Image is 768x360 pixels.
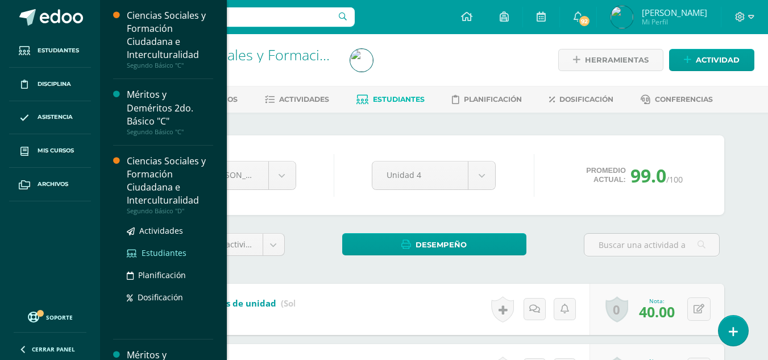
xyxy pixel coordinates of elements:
[279,95,329,104] span: Actividades
[639,297,675,305] div: Nota:
[138,270,186,280] span: Planificación
[46,313,73,321] span: Soporte
[639,302,675,321] span: 40.00
[642,7,707,18] span: [PERSON_NAME]
[127,268,213,282] a: Planificación
[605,296,628,322] a: 0
[127,88,213,135] a: Méritos y Deméritos 2do. Básico "C"Segundo Básico "C"
[38,146,74,155] span: Mis cursos
[655,95,713,104] span: Conferencias
[9,101,91,135] a: Asistencia
[584,234,719,256] input: Buscar una actividad aquí...
[143,47,337,63] h1: Ciencias Sociales y Formación Ciudadana e Interculturalidad
[159,295,331,313] a: Prueba de logros de unidad (Sobre 40.0)
[342,233,526,255] a: Desempeño
[350,49,373,72] img: 529e95d8c70de02c88ecaef2f0471237.png
[559,95,613,104] span: Dosificación
[127,61,213,69] div: Segundo Básico "C"
[372,162,495,189] a: Unidad 4
[558,49,663,71] a: Herramientas
[9,34,91,68] a: Estudiantes
[127,155,213,215] a: Ciencias Sociales y Formación Ciudadana e InterculturalidadSegundo Básico "D"
[127,128,213,136] div: Segundo Básico "C"
[281,297,331,309] strong: (Sobre 40.0)
[669,49,754,71] a: Actividad
[464,95,522,104] span: Planificación
[696,49,740,71] span: Actividad
[32,345,75,353] span: Cerrar panel
[356,90,425,109] a: Estudiantes
[142,247,186,258] span: Estudiantes
[9,68,91,101] a: Disciplina
[549,90,613,109] a: Dosificación
[139,225,183,236] span: Actividades
[666,174,683,185] span: /100
[127,246,213,259] a: Estudiantes
[578,15,591,27] span: 92
[642,17,707,27] span: Mi Perfil
[630,163,666,188] span: 99.0
[265,90,329,109] a: Actividades
[127,291,213,304] a: Dosificación
[127,224,213,237] a: Actividades
[416,234,467,255] span: Desempeño
[452,90,522,109] a: Planificación
[107,7,355,27] input: Busca un usuario...
[208,169,272,180] span: [PERSON_NAME]
[38,113,73,122] span: Asistencia
[127,155,213,207] div: Ciencias Sociales y Formación Ciudadana e Interculturalidad
[373,95,425,104] span: Estudiantes
[38,46,79,55] span: Estudiantes
[9,168,91,201] a: Archivos
[387,162,454,188] span: Unidad 4
[14,309,86,324] a: Soporte
[138,292,183,303] span: Dosificación
[172,162,296,189] a: [PERSON_NAME]
[9,134,91,168] a: Mis cursos
[611,6,633,28] img: 529e95d8c70de02c88ecaef2f0471237.png
[127,88,213,127] div: Méritos y Deméritos 2do. Básico "C"
[143,63,337,73] div: Segundo Básico 'C'
[586,166,626,184] span: Promedio actual:
[38,80,71,89] span: Disciplina
[641,90,713,109] a: Conferencias
[585,49,649,71] span: Herramientas
[127,9,213,69] a: Ciencias Sociales y Formación Ciudadana e InterculturalidadSegundo Básico "C"
[127,9,213,61] div: Ciencias Sociales y Formación Ciudadana e Interculturalidad
[38,180,68,189] span: Archivos
[127,207,213,215] div: Segundo Básico "D"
